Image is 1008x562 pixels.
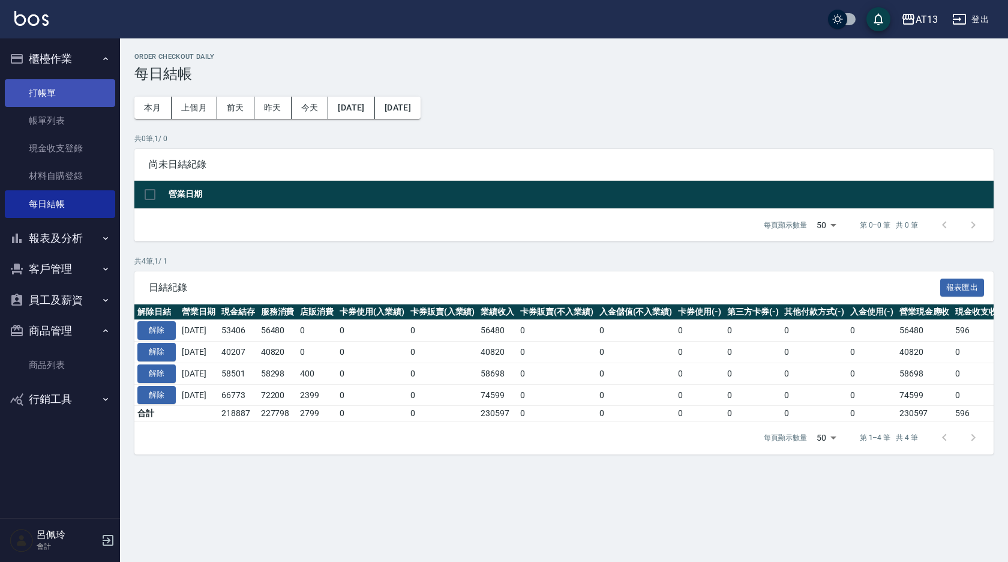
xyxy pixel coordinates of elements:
th: 現金結存 [218,304,258,320]
button: 員工及薪資 [5,285,115,316]
th: 業績收入 [478,304,517,320]
button: 報表匯出 [940,279,985,297]
td: [DATE] [179,384,218,406]
button: 登出 [947,8,994,31]
th: 入金使用(-) [847,304,896,320]
td: 66773 [218,384,258,406]
td: 56480 [258,320,298,342]
button: 解除 [137,343,176,361]
td: 40207 [218,342,258,363]
td: 0 [337,320,407,342]
td: 0 [337,406,407,421]
td: 0 [675,406,724,421]
a: 帳單列表 [5,107,115,134]
button: save [866,7,890,31]
img: Logo [14,11,49,26]
button: 解除 [137,386,176,405]
td: 0 [596,342,676,363]
p: 第 0–0 筆 共 0 筆 [860,220,918,231]
th: 服務消費 [258,304,298,320]
td: 218887 [218,406,258,421]
td: 0 [407,406,478,421]
th: 卡券販賣(入業績) [407,304,478,320]
td: 40820 [478,342,517,363]
td: 0 [847,363,896,384]
td: 2799 [297,406,337,421]
button: [DATE] [328,97,374,119]
td: 0 [781,384,847,406]
a: 打帳單 [5,79,115,107]
span: 日結紀錄 [149,282,940,294]
td: 合計 [134,406,179,421]
td: 0 [596,363,676,384]
td: 74599 [478,384,517,406]
button: 客戶管理 [5,253,115,285]
button: 解除 [137,321,176,340]
td: [DATE] [179,320,218,342]
div: 50 [812,209,841,241]
td: 0 [847,384,896,406]
td: 227798 [258,406,298,421]
img: Person [10,528,34,552]
th: 解除日結 [134,304,179,320]
h2: Order checkout daily [134,53,994,61]
td: 58501 [218,363,258,384]
button: 本月 [134,97,172,119]
td: 0 [675,342,724,363]
td: 0 [781,363,847,384]
td: 0 [297,342,337,363]
th: 卡券販賣(不入業績) [517,304,596,320]
th: 其他付款方式(-) [781,304,847,320]
a: 每日結帳 [5,190,115,218]
button: 行銷工具 [5,384,115,415]
td: 58298 [258,363,298,384]
td: 0 [337,363,407,384]
td: 58698 [478,363,517,384]
td: 0 [517,406,596,421]
th: 入金儲值(不入業績) [596,304,676,320]
td: 0 [675,384,724,406]
td: 40820 [258,342,298,363]
td: 0 [596,384,676,406]
td: 0 [337,342,407,363]
p: 共 4 筆, 1 / 1 [134,256,994,267]
div: 50 [812,421,841,454]
a: 報表匯出 [940,281,985,292]
td: 0 [781,342,847,363]
td: 0 [675,363,724,384]
td: 0 [724,384,782,406]
th: 營業日期 [166,181,994,209]
td: 0 [847,406,896,421]
p: 第 1–4 筆 共 4 筆 [860,432,918,443]
td: 0 [407,363,478,384]
td: 0 [724,363,782,384]
td: 230597 [478,406,517,421]
td: 0 [724,406,782,421]
td: 230597 [896,406,953,421]
td: 2399 [297,384,337,406]
td: 56480 [478,320,517,342]
td: 0 [337,384,407,406]
td: 53406 [218,320,258,342]
button: 昨天 [254,97,292,119]
button: [DATE] [375,97,421,119]
button: 櫃檯作業 [5,43,115,74]
td: 0 [407,320,478,342]
td: 400 [297,363,337,384]
h3: 每日結帳 [134,65,994,82]
span: 尚未日結紀錄 [149,159,979,171]
td: 0 [517,320,596,342]
td: 0 [596,406,676,421]
td: 0 [517,384,596,406]
td: 40820 [896,342,953,363]
button: 商品管理 [5,315,115,346]
th: 店販消費 [297,304,337,320]
a: 現金收支登錄 [5,134,115,162]
button: 今天 [292,97,329,119]
td: 0 [297,320,337,342]
td: 0 [847,320,896,342]
p: 每頁顯示數量 [764,432,807,443]
th: 第三方卡券(-) [724,304,782,320]
th: 營業日期 [179,304,218,320]
td: 0 [847,342,896,363]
